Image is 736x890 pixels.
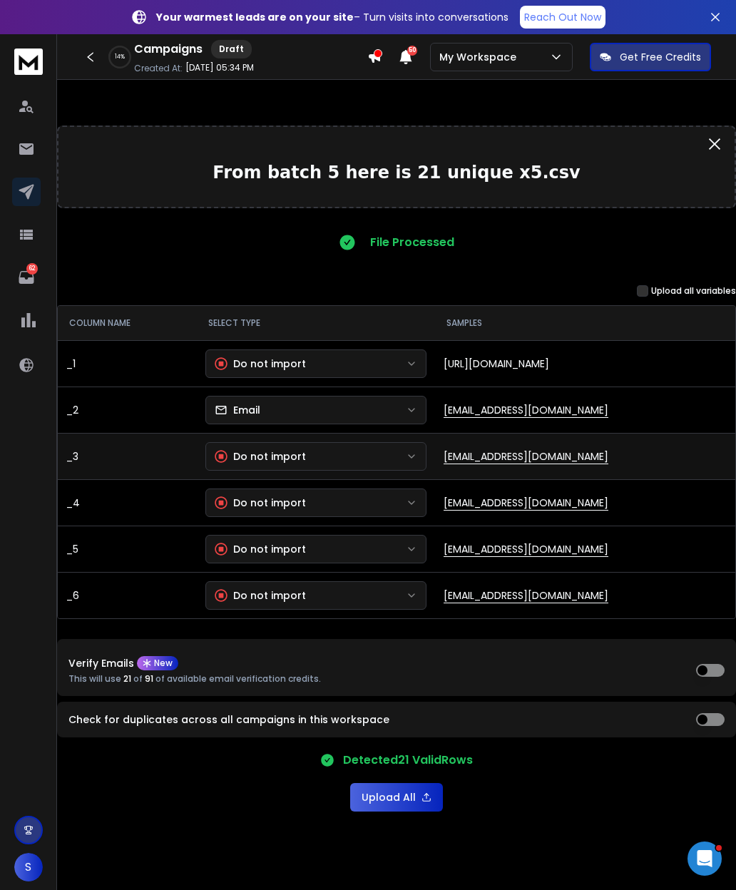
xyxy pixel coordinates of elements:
[407,46,417,56] span: 50
[211,40,252,58] div: Draft
[215,496,306,510] div: Do not import
[197,306,435,340] th: SELECT TYPE
[524,10,601,24] p: Reach Out Now
[620,50,701,64] p: Get Free Credits
[14,853,43,881] button: S
[435,340,735,387] td: [URL][DOMAIN_NAME]
[58,433,197,479] td: _3
[215,449,306,464] div: Do not import
[215,542,306,556] div: Do not import
[134,41,203,58] h1: Campaigns
[156,10,354,24] strong: Your warmest leads are on your site
[58,479,197,526] td: _4
[14,48,43,75] img: logo
[590,43,711,71] button: Get Free Credits
[115,53,125,61] p: 14 %
[215,403,260,417] div: Email
[12,263,41,292] a: 62
[137,656,178,670] div: New
[123,672,131,685] span: 21
[26,263,38,275] p: 62
[145,672,153,685] span: 91
[70,161,723,184] p: From batch 5 here is 21 unique x5.csv
[215,588,306,603] div: Do not import
[343,752,473,769] p: Detected 21 Valid Rows
[185,62,254,73] p: [DATE] 05:34 PM
[156,10,508,24] p: – Turn visits into conversations
[68,715,389,725] label: Check for duplicates across all campaigns in this workspace
[520,6,605,29] a: Reach Out Now
[58,340,197,387] td: _1
[350,783,443,812] button: Upload All
[134,63,183,74] p: Created At:
[688,842,722,876] iframe: Intercom live chat
[370,234,454,251] p: File Processed
[58,572,197,618] td: _6
[58,387,197,433] td: _2
[58,526,197,572] td: _5
[58,306,197,340] th: COLUMN NAME
[215,357,306,371] div: Do not import
[435,306,735,340] th: SAMPLES
[439,50,522,64] p: My Workspace
[651,285,736,297] label: Upload all variables
[68,658,134,668] p: Verify Emails
[68,673,321,685] p: This will use of of available email verification credits.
